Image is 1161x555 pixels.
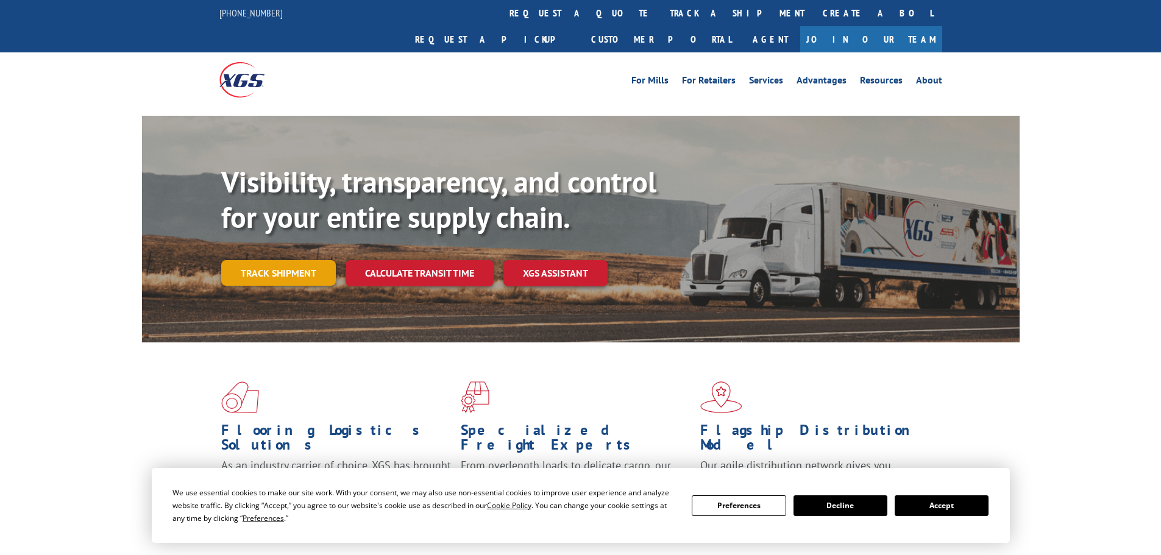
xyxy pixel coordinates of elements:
[740,26,800,52] a: Agent
[219,7,283,19] a: [PHONE_NUMBER]
[221,381,259,413] img: xgs-icon-total-supply-chain-intelligence-red
[221,423,452,458] h1: Flooring Logistics Solutions
[461,458,691,512] p: From overlength loads to delicate cargo, our experienced staff knows the best way to move your fr...
[461,381,489,413] img: xgs-icon-focused-on-flooring-red
[860,76,903,89] a: Resources
[346,260,494,286] a: Calculate transit time
[700,423,931,458] h1: Flagship Distribution Model
[794,495,887,516] button: Decline
[243,513,284,523] span: Preferences
[800,26,942,52] a: Join Our Team
[221,458,451,501] span: As an industry carrier of choice, XGS has brought innovation and dedication to flooring logistics...
[692,495,786,516] button: Preferences
[682,76,736,89] a: For Retailers
[461,423,691,458] h1: Specialized Freight Experts
[172,486,677,525] div: We use essential cookies to make our site work. With your consent, we may also use non-essential ...
[916,76,942,89] a: About
[631,76,669,89] a: For Mills
[797,76,847,89] a: Advantages
[895,495,989,516] button: Accept
[406,26,582,52] a: Request a pickup
[152,468,1010,543] div: Cookie Consent Prompt
[749,76,783,89] a: Services
[700,381,742,413] img: xgs-icon-flagship-distribution-model-red
[700,458,925,487] span: Our agile distribution network gives you nationwide inventory management on demand.
[503,260,608,286] a: XGS ASSISTANT
[582,26,740,52] a: Customer Portal
[221,163,656,236] b: Visibility, transparency, and control for your entire supply chain.
[221,260,336,286] a: Track shipment
[487,500,531,511] span: Cookie Policy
